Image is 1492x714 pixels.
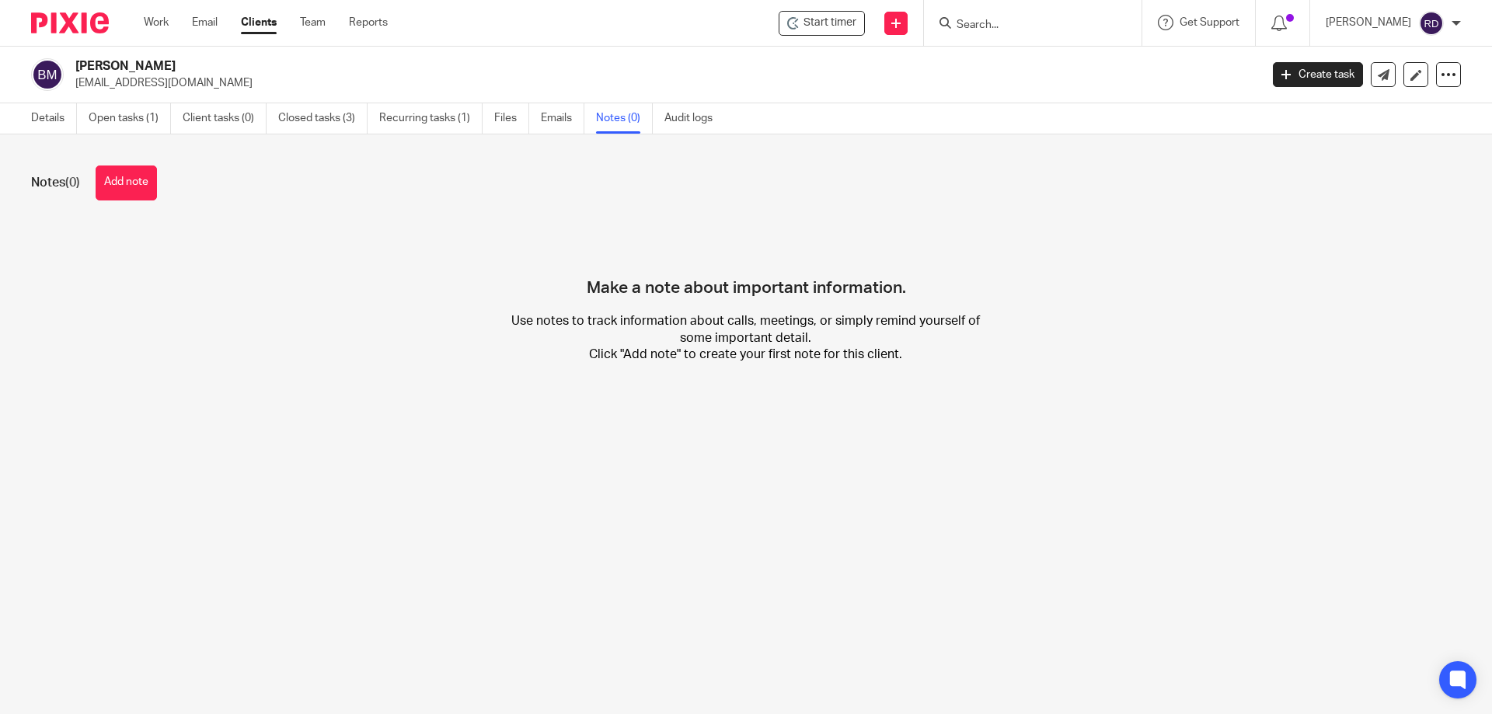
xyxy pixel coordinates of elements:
[804,15,856,31] span: Start timer
[779,11,865,36] div: Barnes, Matthew
[1419,11,1444,36] img: svg%3E
[494,103,529,134] a: Files
[96,165,157,200] button: Add note
[192,15,218,30] a: Email
[300,15,326,30] a: Team
[31,175,80,191] h1: Notes
[241,15,277,30] a: Clients
[596,103,653,134] a: Notes (0)
[379,103,483,134] a: Recurring tasks (1)
[664,103,724,134] a: Audit logs
[183,103,267,134] a: Client tasks (0)
[144,15,169,30] a: Work
[89,103,171,134] a: Open tasks (1)
[1180,17,1239,28] span: Get Support
[541,103,584,134] a: Emails
[75,58,1015,75] h2: [PERSON_NAME]
[349,15,388,30] a: Reports
[31,103,77,134] a: Details
[65,176,80,189] span: (0)
[75,75,1250,91] p: [EMAIL_ADDRESS][DOMAIN_NAME]
[1273,62,1363,87] a: Create task
[507,313,984,363] p: Use notes to track information about calls, meetings, or simply remind yourself of some important...
[587,224,906,298] h4: Make a note about important information.
[1326,15,1411,30] p: [PERSON_NAME]
[31,12,109,33] img: Pixie
[31,58,64,91] img: svg%3E
[955,19,1095,33] input: Search
[278,103,368,134] a: Closed tasks (3)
